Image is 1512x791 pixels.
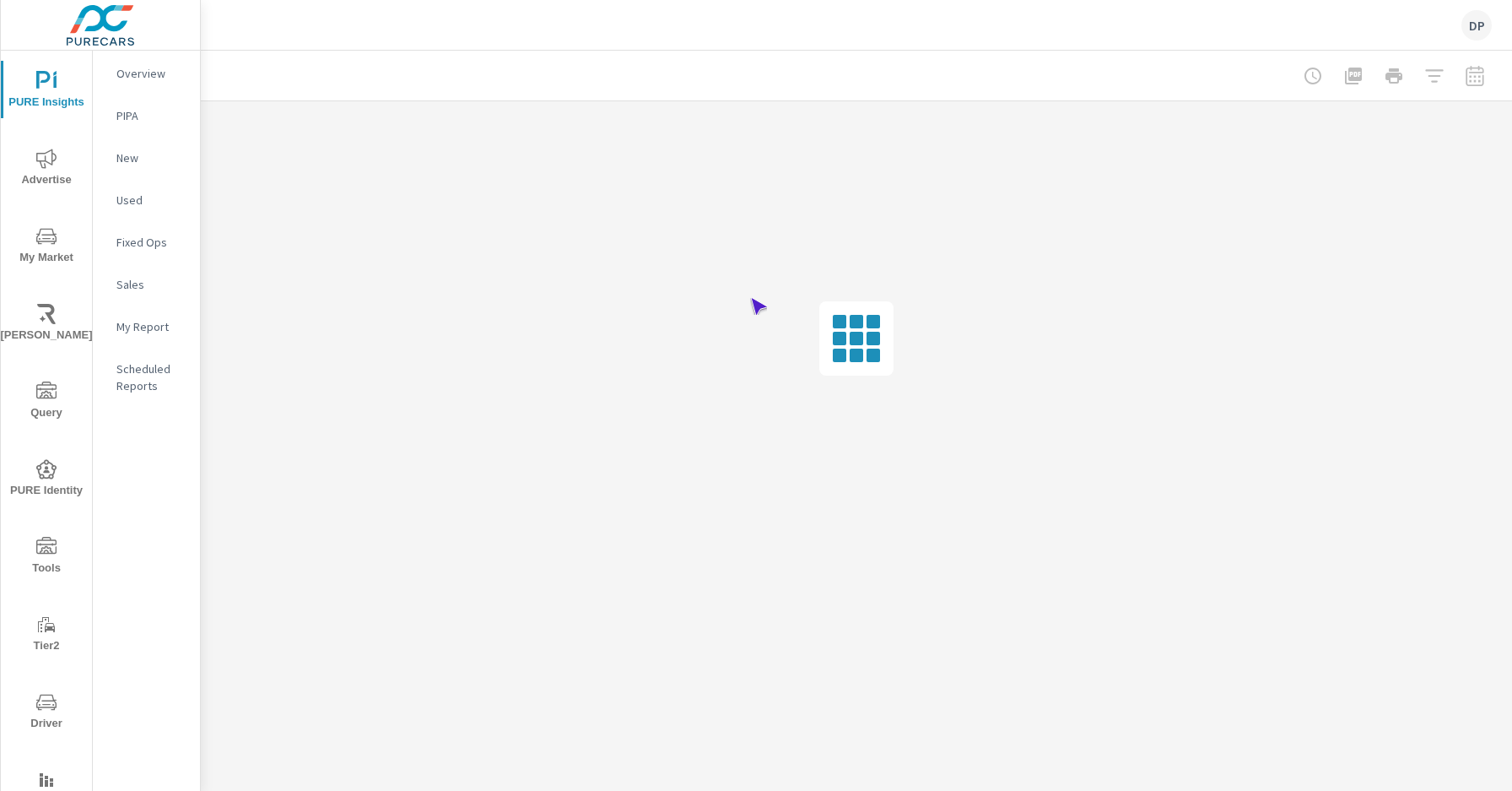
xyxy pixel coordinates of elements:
[93,61,200,86] div: Overview
[6,304,87,345] span: [PERSON_NAME]
[1461,10,1492,41] div: DP
[116,65,186,82] p: Overview
[6,537,87,578] span: Tools
[6,692,87,734] span: Driver
[93,145,200,171] div: New
[93,230,200,255] div: Fixed Ops
[116,276,186,293] p: Sales
[116,360,186,394] p: Scheduled Reports
[93,187,200,213] div: Used
[116,234,186,251] p: Fixed Ops
[116,192,186,209] p: Used
[116,107,186,124] p: PIPA
[93,314,200,339] div: My Report
[6,615,87,656] span: Tier2
[6,459,87,501] span: PURE Identity
[93,272,200,297] div: Sales
[6,149,87,190] span: Advertise
[93,356,200,398] div: Scheduled Reports
[6,226,87,268] span: My Market
[6,382,87,423] span: Query
[93,103,200,128] div: PIPA
[116,318,186,335] p: My Report
[116,149,186,166] p: New
[6,71,87,112] span: PURE Insights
